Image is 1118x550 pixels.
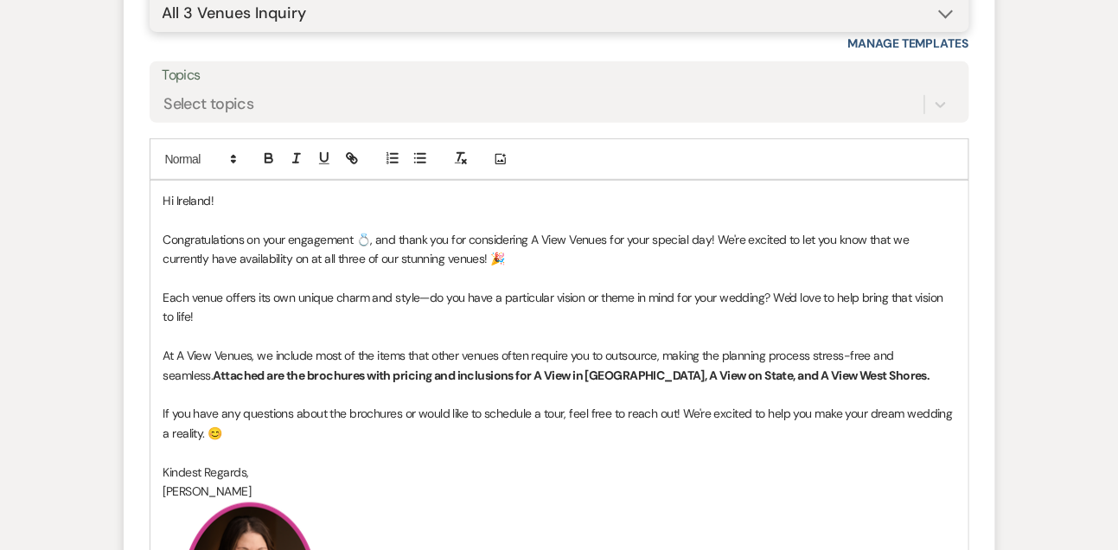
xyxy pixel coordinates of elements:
span: Kindest Regards, [163,464,249,480]
p: Each venue offers its own unique charm and style—do you have a particular vision or theme in mind... [163,288,955,327]
p: [PERSON_NAME] [163,482,955,501]
strong: Attached are the brochures with pricing and inclusions for A View in [GEOGRAPHIC_DATA], A View on... [213,368,930,383]
label: Topics [163,63,956,88]
p: At A View Venues, we include most of the items that other venues often require you to outsource, ... [163,346,955,385]
div: Select topics [164,93,254,117]
p: If you have any questions about the brochures or would like to schedule a tour, feel free to reac... [163,404,955,443]
p: Hi Ireland! [163,191,955,210]
p: Congratulations on your engagement 💍, and thank you for considering A View Venues for your specia... [163,230,955,269]
a: Manage Templates [848,35,969,51]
